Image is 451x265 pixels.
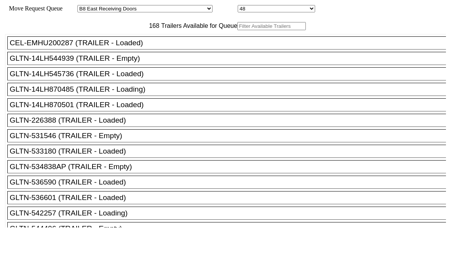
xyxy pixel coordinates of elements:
[10,132,451,140] div: GLTN-531546 (TRAILER - Empty)
[10,224,451,233] div: GLTN-544406 (TRAILER - Empty)
[10,209,451,217] div: GLTN-542257 (TRAILER - Loading)
[10,101,451,109] div: GLTN-14LH870501 (TRAILER - Loaded)
[10,39,451,47] div: CEL-EMHU200287 (TRAILER - Loaded)
[10,193,451,202] div: GLTN-536601 (TRAILER - Loaded)
[10,178,451,186] div: GLTN-536590 (TRAILER - Loaded)
[64,5,76,12] span: Area
[10,70,451,78] div: GLTN-14LH545736 (TRAILER - Loaded)
[10,162,451,171] div: GLTN-534838AP (TRAILER - Empty)
[5,5,63,12] span: Move Request Queue
[145,22,159,29] span: 168
[159,22,238,29] span: Trailers Available for Queue
[10,147,451,156] div: GLTN-533180 (TRAILER - Loaded)
[10,54,451,63] div: GLTN-14LH544939 (TRAILER - Empty)
[214,5,236,12] span: Location
[10,85,451,94] div: GLTN-14LH870485 (TRAILER - Loading)
[237,22,306,30] input: Filter Available Trailers
[10,116,451,125] div: GLTN-226388 (TRAILER - Loaded)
